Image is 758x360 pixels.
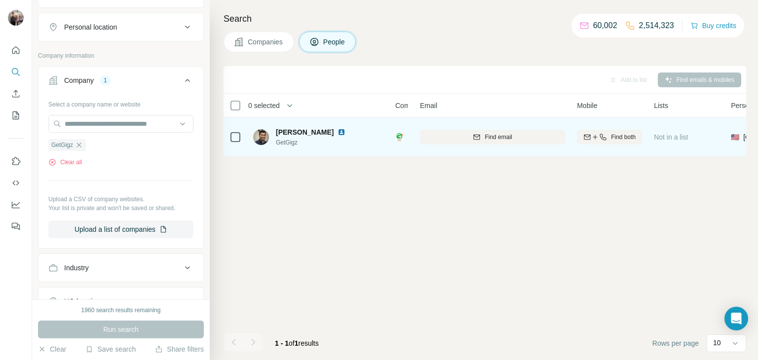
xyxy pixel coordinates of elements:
[51,141,73,149] span: GetGigz
[8,152,24,170] button: Use Surfe on LinkedIn
[724,307,748,330] div: Open Intercom Messenger
[81,306,161,315] div: 1960 search results remaining
[38,256,203,280] button: Industry
[275,339,289,347] span: 1 - 1
[64,296,100,306] div: HQ location
[38,289,203,313] button: HQ location
[248,37,284,47] span: Companies
[420,101,437,110] span: Email
[8,217,24,235] button: Feedback
[38,69,203,96] button: Company1
[690,19,736,33] button: Buy credits
[611,133,636,142] span: Find both
[485,133,512,142] span: Find email
[8,174,24,192] button: Use Surfe API
[654,133,688,141] span: Not in a list
[8,10,24,26] img: Avatar
[323,37,346,47] span: People
[8,85,24,103] button: Enrich CSV
[395,133,403,141] img: Logo of GetGigz
[100,76,111,85] div: 1
[253,129,269,145] img: Avatar
[639,20,674,32] p: 2,514,323
[577,130,642,144] button: Find both
[295,339,299,347] span: 1
[395,101,425,110] span: Company
[8,196,24,214] button: Dashboard
[48,96,193,109] div: Select a company name or website
[420,130,565,144] button: Find email
[275,339,319,347] span: results
[577,101,597,110] span: Mobile
[224,12,746,26] h4: Search
[276,127,334,137] span: [PERSON_NAME]
[64,22,117,32] div: Personal location
[38,344,66,354] button: Clear
[8,63,24,81] button: Search
[8,41,24,59] button: Quick start
[64,263,89,273] div: Industry
[38,51,204,60] p: Company information
[713,338,721,348] p: 10
[48,220,193,238] button: Upload a list of companies
[64,75,94,85] div: Company
[593,20,617,32] p: 60,002
[276,138,357,147] span: GetGigz
[338,128,345,136] img: LinkedIn logo
[731,132,739,142] span: 🇺🇸
[654,101,668,110] span: Lists
[8,107,24,124] button: My lists
[155,344,204,354] button: Share filters
[48,158,82,167] button: Clear all
[289,339,295,347] span: of
[248,101,280,110] span: 0 selected
[652,338,699,348] span: Rows per page
[85,344,136,354] button: Save search
[48,204,193,213] p: Your list is private and won't be saved or shared.
[38,15,203,39] button: Personal location
[48,195,193,204] p: Upload a CSV of company websites.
